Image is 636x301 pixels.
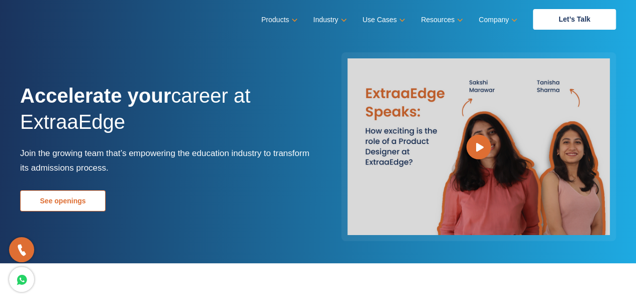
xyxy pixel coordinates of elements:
[20,83,311,146] h1: career at ExtraaEdge
[20,190,106,211] a: See openings
[533,9,616,30] a: Let’s Talk
[20,85,171,107] strong: Accelerate your
[261,13,296,27] a: Products
[20,146,311,175] p: Join the growing team that’s empowering the education industry to transform its admissions process.
[421,13,461,27] a: Resources
[479,13,515,27] a: Company
[362,13,403,27] a: Use Cases
[313,13,345,27] a: Industry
